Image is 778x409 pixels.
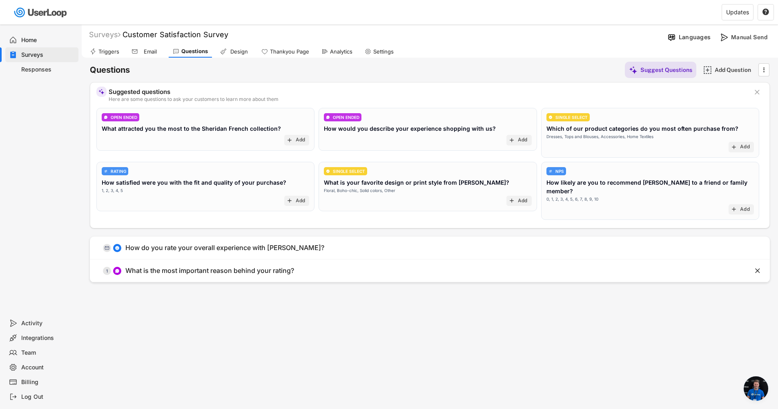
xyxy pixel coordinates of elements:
button: add [731,144,737,150]
div: Billing [21,378,75,386]
div: RATING [111,169,126,173]
text:  [755,88,760,96]
button:  [753,88,761,96]
div: Team [21,349,75,357]
button:  [753,267,762,275]
div: OPEN ENDED [333,115,359,119]
img: ConversationMinor.svg [115,268,120,273]
img: CircleTickMinorWhite.svg [326,169,330,173]
img: Language%20Icon.svg [667,33,676,42]
div: Add Question [715,66,756,74]
div: 1, 2, 3, 4, 5 [102,188,123,194]
div: Responses [21,66,75,74]
font: Customer Satisfaction Survey [123,30,228,39]
button: add [286,137,293,143]
div: Thankyou Page [270,48,309,55]
div: Design [229,48,249,55]
div: How satisfied were you with the fit and quality of your purchase? [102,178,286,187]
img: ConversationMinor.svg [326,115,330,119]
div: Surveys [21,51,75,59]
div: Languages [679,34,711,41]
div: Account [21,364,75,371]
div: How would you describe your experience shopping with us? [324,124,496,133]
div: How do you rate your overall experience with [PERSON_NAME]? [125,244,324,252]
img: MagicMajor%20%28Purple%29.svg [98,89,105,95]
div: Surveys [89,30,120,39]
button: add [731,206,737,212]
button: add [508,197,515,204]
div: Dresses, Tops and Blouses, Accessories, Home Textiles [546,134,653,140]
div: Home [21,36,75,44]
div: Suggested questions [109,89,747,95]
img: smiley-fill.svg [115,246,120,250]
img: ConversationMinor.svg [104,115,108,119]
div: Add [296,137,305,143]
div: Suggest Questions [640,66,692,74]
div: What is the most important reason behind your rating? [125,266,294,275]
div: Activity [21,320,75,327]
img: userloop-logo-01.svg [12,4,70,21]
div: What attracted you the most to the Sheridan French collection? [102,124,281,133]
text:  [762,8,769,16]
div: Add [296,198,305,204]
div: Add [740,206,750,213]
img: MagicMajor%20%28Purple%29.svg [629,66,638,74]
div: Add [518,137,528,143]
button:  [760,64,768,76]
div: Analytics [330,48,352,55]
a: Open chat [744,376,768,401]
div: How likely are you to recommend [PERSON_NAME] to a friend or family member? [546,178,754,195]
button:  [762,9,769,16]
div: Here are some questions to ask your customers to learn more about them [109,97,747,102]
div: Questions [181,48,208,55]
h6: Questions [90,65,130,76]
div: NPS [555,169,564,173]
div: OPEN ENDED [111,115,137,119]
text:  [763,65,765,74]
div: SINGLE SELECT [555,115,588,119]
img: CircleTickMinorWhite.svg [548,115,553,119]
div: Integrations [21,334,75,342]
button: add [508,137,515,143]
div: 1 [103,269,111,273]
text:  [755,266,760,275]
img: AdjustIcon.svg [104,169,108,173]
div: 0, 1, 2, 3, 4, 5, 6, 7, 8, 9, 10 [546,196,598,202]
div: Floral, Boho-chic, Solid colors, Other [324,188,395,194]
div: Triggers [98,48,119,55]
div: Log Out [21,393,75,401]
div: Add [740,144,750,150]
div: Updates [726,9,749,15]
div: Which of our product categories do you most often purchase from? [546,124,738,133]
div: Manual Send [731,34,772,41]
img: AdjustIcon.svg [548,169,553,173]
div: Settings [373,48,394,55]
img: AddMajor.svg [703,66,712,74]
div: Email [140,48,161,55]
div: SINGLE SELECT [333,169,365,173]
div: Add [518,198,528,204]
button: add [286,197,293,204]
div: What is your favorite design or print style from [PERSON_NAME]? [324,178,509,187]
